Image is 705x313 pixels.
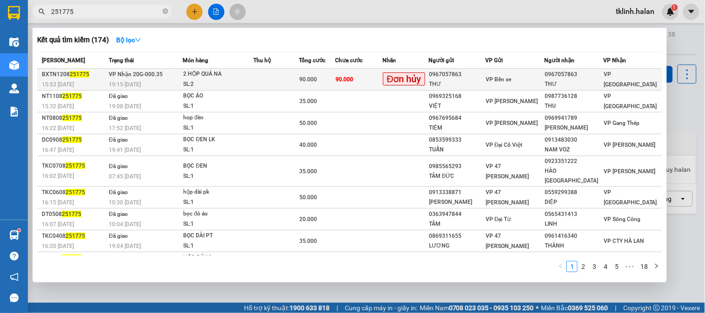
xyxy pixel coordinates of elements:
div: TÂM ĐỨC [429,171,485,181]
a: 3 [589,261,600,272]
span: 16:20 [DATE] [42,243,74,249]
div: 0559299388 [545,188,603,197]
div: 0969941789 [545,113,603,123]
span: down [135,37,141,43]
span: VP 47 [PERSON_NAME] [486,163,529,180]
div: LƯƠNG [429,241,485,251]
div: 0565431413 [545,209,603,219]
span: 16:22 [DATE] [42,125,74,131]
span: left [558,263,564,269]
span: 251775 [66,233,85,239]
div: NAM VOZ [545,145,603,155]
strong: Bộ lọc [116,36,141,44]
div: SL: 1 [184,219,253,229]
span: VP Sông Công [604,216,640,222]
span: 50.000 [299,194,317,201]
span: 16:15 [DATE] [42,199,74,206]
span: Đã giao [109,211,128,217]
li: 18 [637,261,651,272]
div: TKC0408 [42,231,106,241]
span: 20.000 [299,216,317,222]
span: VP Đại Cồ Việt [486,142,523,148]
div: BỌC ÁO [184,91,253,101]
span: Nhãn [382,57,396,64]
span: close-circle [163,8,168,14]
span: Chưa cước [336,57,363,64]
span: VP Gửi [485,57,503,64]
span: Đã giao [109,163,128,170]
span: 251775 [62,137,82,143]
span: 19:08 [DATE] [109,103,141,110]
div: THƯ [545,79,603,89]
div: 0363947844 [429,209,485,219]
div: SL: 2 [184,79,253,90]
span: Đã giao [109,137,128,143]
li: 5 [611,261,622,272]
span: Người nhận [544,57,574,64]
span: 07:45 [DATE] [109,173,141,180]
div: SL: 1 [184,101,253,111]
div: THÀNH [545,241,603,251]
div: DT0508 [42,209,106,219]
span: 35.000 [299,98,317,104]
div: DIỆP [545,197,603,207]
span: Đã giao [109,254,128,261]
a: 2 [578,261,588,272]
div: BỌC ĐEN LK [184,135,253,145]
img: warehouse-icon [9,37,19,47]
sup: 1 [18,229,20,232]
a: 5 [612,261,622,272]
span: [PERSON_NAME] [42,57,85,64]
span: VP Đại Từ [486,216,511,222]
img: solution-icon [9,107,19,117]
div: BXTN1208 [42,70,106,79]
span: 251775 [62,254,81,261]
span: 16:07 [DATE] [42,221,74,228]
button: Bộ lọcdown [109,33,149,47]
img: warehouse-icon [9,230,19,240]
div: VIỆT [429,101,485,111]
div: SL: 1 [184,241,253,251]
div: 0869311655 [429,231,485,241]
span: 251775 [66,163,85,169]
div: 0985565293 [429,162,485,171]
h3: Kết quả tìm kiếm ( 174 ) [37,35,109,45]
span: right [654,263,659,269]
div: HỘP RĂNG [184,253,253,263]
span: VP [GEOGRAPHIC_DATA] [486,254,539,271]
div: TKC0608 [42,188,106,197]
li: 4 [600,261,611,272]
span: VP [PERSON_NAME] [604,168,656,175]
span: VP Nhận 20G-000.35 [109,71,163,78]
li: 2 [578,261,589,272]
div: SL: 1 [184,171,253,182]
span: 251775 [70,71,89,78]
div: SL: 1 [184,197,253,208]
span: 19:15 [DATE] [109,81,141,88]
span: 90.000 [299,76,317,83]
span: 40.000 [299,142,317,148]
li: 3 [589,261,600,272]
div: 0853599333 [429,135,485,145]
li: Next 5 Pages [622,261,637,272]
div: hop đèn [184,113,253,123]
span: close-circle [163,7,168,16]
a: 1 [567,261,577,272]
span: 16:47 [DATE] [42,147,74,153]
span: VP 47 [PERSON_NAME] [486,233,529,249]
div: SL: 1 [184,123,253,133]
span: 251775 [62,211,81,217]
span: 10:04 [DATE] [109,221,141,228]
span: notification [10,273,19,281]
div: [PERSON_NAME] [545,123,603,133]
span: 90.000 [336,76,354,83]
a: 4 [600,261,611,272]
span: Đã giao [109,189,128,196]
span: search [39,8,45,15]
div: 0967057863 [429,70,485,79]
div: 0967057863 [545,70,603,79]
div: TKC0708 [42,161,106,171]
li: 1 [567,261,578,272]
div: 0913483030 [545,135,603,145]
div: TIỆM [429,123,485,133]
